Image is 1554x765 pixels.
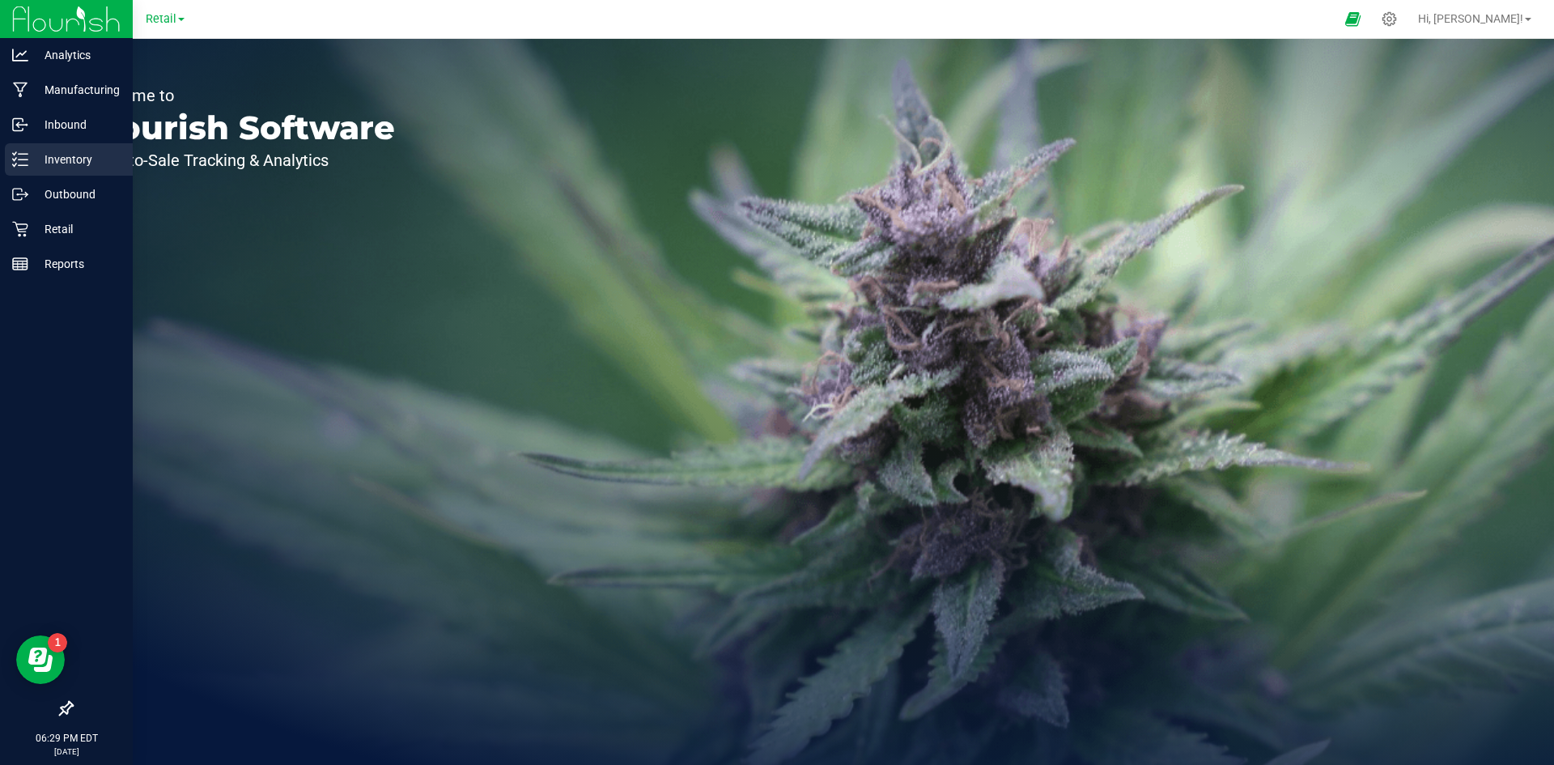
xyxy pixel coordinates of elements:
[28,150,125,169] p: Inventory
[146,12,176,26] span: Retail
[28,254,125,274] p: Reports
[1379,11,1399,27] div: Manage settings
[12,82,28,98] inline-svg: Manufacturing
[87,87,395,104] p: Welcome to
[1335,3,1371,35] span: Open Ecommerce Menu
[87,112,395,144] p: Flourish Software
[87,152,395,168] p: Seed-to-Sale Tracking & Analytics
[16,635,65,684] iframe: Resource center
[12,117,28,133] inline-svg: Inbound
[28,219,125,239] p: Retail
[12,47,28,63] inline-svg: Analytics
[28,80,125,100] p: Manufacturing
[12,186,28,202] inline-svg: Outbound
[7,746,125,758] p: [DATE]
[12,151,28,168] inline-svg: Inventory
[48,633,67,652] iframe: Resource center unread badge
[28,115,125,134] p: Inbound
[28,45,125,65] p: Analytics
[1418,12,1523,25] span: Hi, [PERSON_NAME]!
[12,256,28,272] inline-svg: Reports
[28,185,125,204] p: Outbound
[12,221,28,237] inline-svg: Retail
[7,731,125,746] p: 06:29 PM EDT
